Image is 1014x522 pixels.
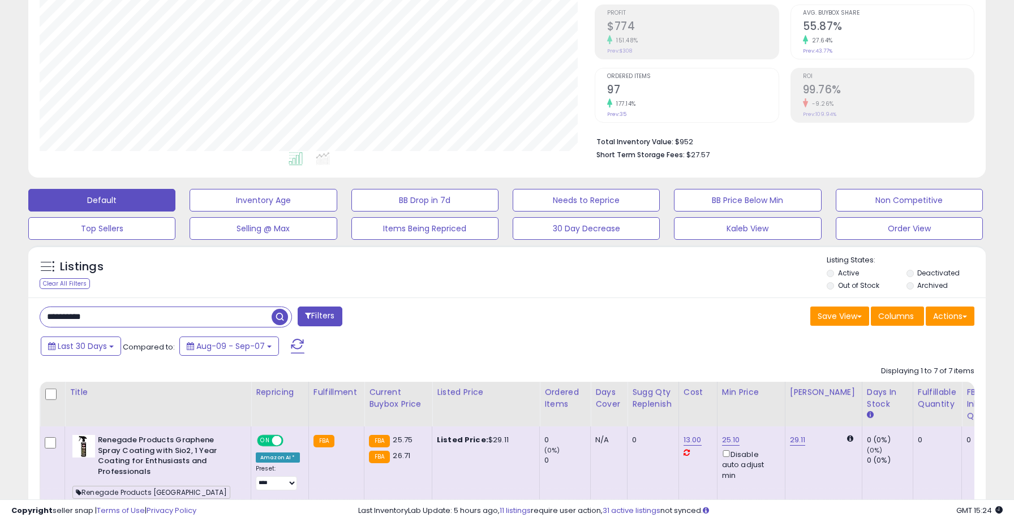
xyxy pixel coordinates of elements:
[803,20,974,35] h2: 55.87%
[544,386,586,410] div: Ordered Items
[686,149,710,160] span: $27.57
[838,281,879,290] label: Out of Stock
[917,281,948,290] label: Archived
[803,111,836,118] small: Prev: 109.94%
[836,217,983,240] button: Order View
[628,382,679,426] th: Please note that this number is a calculation based on your required days of coverage and your ve...
[607,111,626,118] small: Prev: 35
[351,217,499,240] button: Items Being Repriced
[500,505,531,516] a: 11 listings
[674,217,821,240] button: Kaleb View
[256,386,304,398] div: Repricing
[867,446,883,455] small: (0%)
[513,217,660,240] button: 30 Day Decrease
[867,410,874,420] small: Days In Stock.
[369,435,390,447] small: FBA
[256,452,300,463] div: Amazon AI *
[256,465,300,490] div: Preset:
[544,435,590,445] div: 0
[790,434,806,446] a: 29.11
[867,435,913,445] div: 0 (0%)
[632,386,674,410] div: Sugg Qty Replenish
[72,486,230,499] span: Renegade Products [GEOGRAPHIC_DATA]
[871,307,924,326] button: Columns
[810,307,869,326] button: Save View
[40,278,90,289] div: Clear All Filters
[878,310,914,322] span: Columns
[607,74,778,80] span: Ordered Items
[147,505,196,516] a: Privacy Policy
[11,505,53,516] strong: Copyright
[612,100,636,108] small: 177.14%
[836,189,983,212] button: Non Competitive
[544,455,590,465] div: 0
[313,386,359,398] div: Fulfillment
[28,217,175,240] button: Top Sellers
[369,451,390,463] small: FBA
[722,434,740,446] a: 25.10
[674,189,821,212] button: BB Price Below Min
[867,386,908,410] div: Days In Stock
[513,189,660,212] button: Needs to Reprice
[956,505,1003,516] span: 2025-10-8 15:24 GMT
[11,506,196,516] div: seller snap | |
[612,36,638,45] small: 151.48%
[190,189,337,212] button: Inventory Age
[722,386,780,398] div: Min Price
[123,342,175,352] span: Compared to:
[632,435,670,445] div: 0
[313,435,334,447] small: FBA
[369,386,427,410] div: Current Buybox Price
[595,386,622,410] div: Days Cover
[684,386,712,398] div: Cost
[684,434,702,446] a: 13.00
[918,386,957,410] div: Fulfillable Quantity
[596,137,673,146] b: Total Inventory Value:
[97,505,145,516] a: Terms of Use
[28,189,175,212] button: Default
[258,436,272,446] span: ON
[808,100,834,108] small: -9.26%
[437,435,531,445] div: $29.11
[196,340,265,352] span: Aug-09 - Sep-07
[607,83,778,98] h2: 97
[803,83,974,98] h2: 99.76%
[72,435,95,458] img: 41krIkiIrzS._SL40_.jpg
[607,48,632,54] small: Prev: $308
[282,436,300,446] span: OFF
[808,36,833,45] small: 27.64%
[60,259,104,275] h5: Listings
[790,386,857,398] div: [PERSON_NAME]
[70,386,246,398] div: Title
[867,455,913,465] div: 0 (0%)
[58,340,107,352] span: Last 30 Days
[803,48,832,54] small: Prev: 43.77%
[881,366,974,377] div: Displaying 1 to 7 of 7 items
[351,189,499,212] button: BB Drop in 7d
[298,307,342,326] button: Filters
[544,446,560,455] small: (0%)
[803,10,974,16] span: Avg. Buybox Share
[926,307,974,326] button: Actions
[393,450,410,461] span: 26.71
[803,74,974,80] span: ROI
[190,217,337,240] button: Selling @ Max
[437,434,488,445] b: Listed Price:
[41,337,121,356] button: Last 30 Days
[838,268,859,278] label: Active
[607,10,778,16] span: Profit
[595,435,618,445] div: N/A
[966,435,996,445] div: 0
[393,434,413,445] span: 25.75
[827,255,986,266] p: Listing States:
[966,386,1000,422] div: FBA inbound Qty
[607,20,778,35] h2: $774
[596,134,966,148] li: $952
[722,448,776,481] div: Disable auto adjust min
[358,506,1003,516] div: Last InventoryLab Update: 5 hours ago, require user action, not synced.
[98,435,235,480] b: Renegade Products Graphene Spray Coating with Sio2, 1 Year Coating for Enthusiasts and Professionals
[603,505,660,516] a: 31 active listings
[179,337,279,356] button: Aug-09 - Sep-07
[917,268,960,278] label: Deactivated
[596,150,685,159] b: Short Term Storage Fees:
